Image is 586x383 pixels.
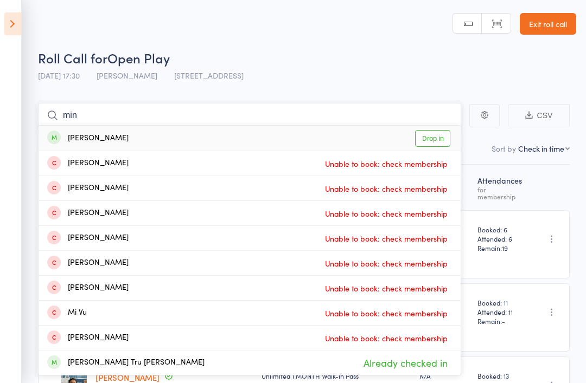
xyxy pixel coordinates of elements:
[47,157,129,170] div: [PERSON_NAME]
[502,316,505,326] span: -
[322,330,450,346] span: Unable to book: check membership
[47,182,129,194] div: [PERSON_NAME]
[361,353,450,372] span: Already checked in
[47,282,129,294] div: [PERSON_NAME]
[47,132,129,145] div: [PERSON_NAME]
[477,316,526,326] span: Remain:
[47,207,129,219] div: [PERSON_NAME]
[322,180,450,197] span: Unable to book: check membership
[322,280,450,296] span: Unable to book: check membership
[47,232,129,244] div: [PERSON_NAME]
[508,104,570,127] button: CSV
[477,307,526,316] span: Attended: 11
[47,356,205,369] div: [PERSON_NAME] Tru [PERSON_NAME]
[518,143,564,154] div: Check in time
[38,103,461,128] input: Search by name
[473,170,530,205] div: Atten­dances
[477,298,526,307] span: Booked: 11
[477,243,526,252] span: Remain:
[492,143,516,154] label: Sort by
[419,371,469,380] div: N/A
[38,49,107,67] span: Roll Call for
[477,225,526,234] span: Booked: 6
[95,372,160,383] a: [PERSON_NAME]
[520,13,576,35] a: Exit roll call
[415,130,450,147] a: Drop in
[47,257,129,269] div: [PERSON_NAME]
[322,205,450,222] span: Unable to book: check membership
[322,305,450,321] span: Unable to book: check membership
[174,70,244,81] span: [STREET_ADDRESS]
[322,155,450,172] span: Unable to book: check membership
[47,307,87,319] div: Mi Vu
[38,70,80,81] span: [DATE] 17:30
[107,49,170,67] span: Open Play
[322,255,450,271] span: Unable to book: check membership
[97,70,157,81] span: [PERSON_NAME]
[477,371,526,380] span: Booked: 13
[502,243,508,252] span: 19
[477,186,526,200] div: for membership
[47,332,129,344] div: [PERSON_NAME]
[477,234,526,243] span: Attended: 6
[322,230,450,246] span: Unable to book: check membership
